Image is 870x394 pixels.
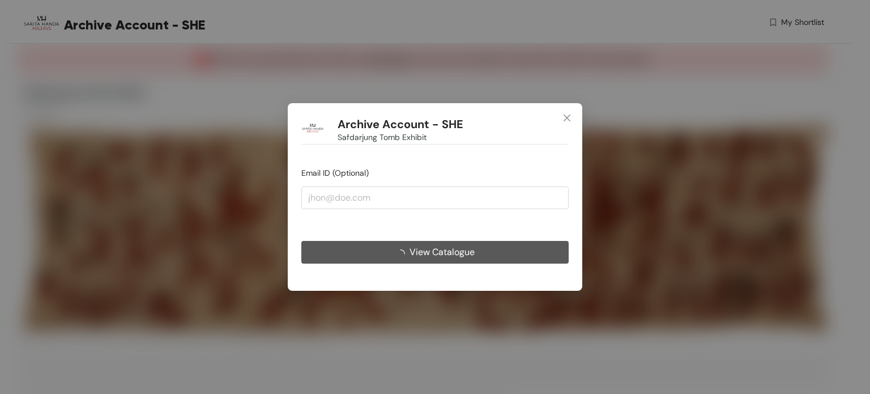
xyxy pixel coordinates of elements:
[396,249,410,259] span: loading
[301,241,569,264] button: View Catalogue
[301,117,324,139] img: Buyer Portal
[410,245,475,259] span: View Catalogue
[301,168,369,178] span: Email ID (Optional)
[338,117,463,132] h1: Archive Account - SHE
[552,103,582,134] button: Close
[562,113,572,122] span: close
[301,187,569,209] input: jhon@doe.com
[338,131,427,143] span: Safdarjung Tomb Exhibit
